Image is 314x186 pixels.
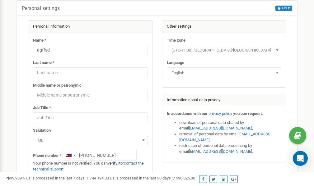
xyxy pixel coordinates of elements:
[167,111,208,116] strong: In accordance with our
[33,60,54,66] label: Last name *
[26,176,109,180] span: Calls processed in the last 7 days :
[33,153,62,159] label: Phone number *
[173,176,195,180] u: 7 596 625,00
[33,38,46,43] label: Name *
[33,135,148,145] span: Mr.
[179,143,281,154] li: restriction of personal data processing by email .
[162,20,286,33] div: Other settings
[169,69,279,77] span: English
[167,60,184,66] label: Language
[179,120,281,131] li: download of personal data shared by email ,
[22,6,60,11] h5: Personal settings
[108,161,120,166] a: verify it
[87,176,109,180] u: 1 744 194,00
[33,161,148,172] p: Your phone number is not verified. You can or
[33,67,148,78] input: Last name
[35,136,145,145] span: Mr.
[28,20,152,33] div: Personal information
[110,176,195,180] span: Calls processed in the last 30 days :
[33,90,148,100] input: Middle name or patronymic
[179,132,271,142] a: [EMAIL_ADDRESS][DOMAIN_NAME]
[209,111,232,116] a: privacy policy
[33,45,148,55] input: Name
[33,128,51,134] label: Salutation
[33,105,51,111] label: Job Title *
[33,83,82,88] label: Middle name or patronymic
[275,6,292,11] button: HELP
[189,126,252,130] a: [EMAIL_ADDRESS][DOMAIN_NAME]
[179,131,281,143] li: removal of personal data by email ,
[63,150,77,160] div: Telephone country code
[167,67,281,78] span: English
[33,112,148,123] input: Job Title
[293,151,308,166] div: Open Intercom Messenger
[167,38,185,43] label: Time zone
[233,111,263,116] strong: you can request:
[169,46,279,55] span: (UTC-11:00) Pacific/Midway
[162,94,286,107] div: Information about data privacy
[167,45,281,55] span: (UTC-11:00) Pacific/Midway
[189,149,252,154] a: [EMAIL_ADDRESS][DOMAIN_NAME]
[33,161,144,171] a: contact the technical support
[6,176,25,180] span: 99,989%
[63,150,137,161] input: +1-800-555-55-55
